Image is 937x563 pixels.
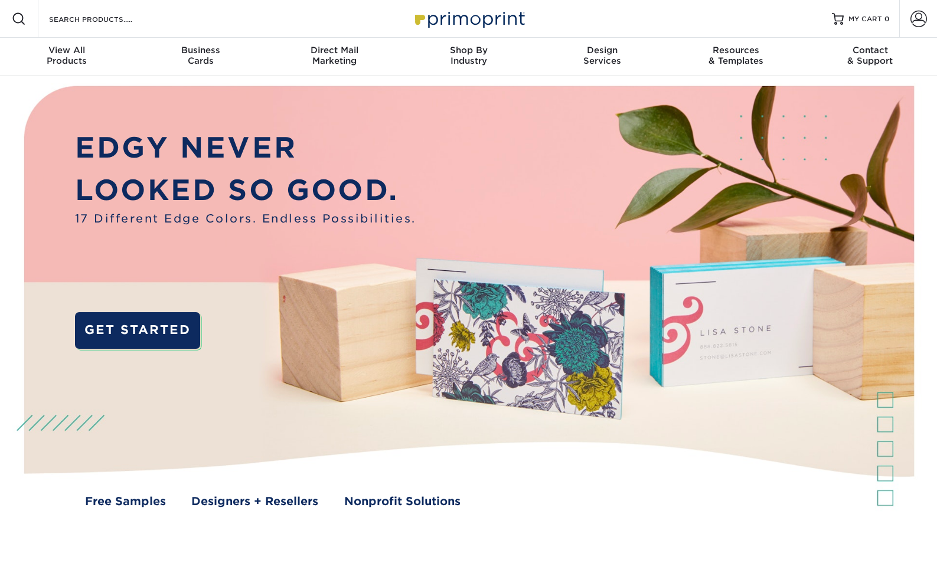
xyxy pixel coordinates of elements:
a: GET STARTED [75,312,200,349]
span: 0 [884,15,890,23]
a: Direct MailMarketing [267,38,401,76]
div: Industry [401,45,536,66]
div: Services [536,45,670,66]
div: & Support [803,45,937,66]
div: Marketing [267,45,401,66]
a: Resources& Templates [670,38,804,76]
a: Nonprofit Solutions [344,493,461,510]
img: Primoprint [410,6,528,31]
span: Resources [670,45,804,55]
div: & Templates [670,45,804,66]
span: MY CART [848,14,882,24]
span: Direct Mail [267,45,401,55]
div: Cards [134,45,268,66]
p: LOOKED SO GOOD. [75,169,416,211]
span: Shop By [401,45,536,55]
span: Design [536,45,670,55]
a: DesignServices [536,38,670,76]
span: 17 Different Edge Colors. Endless Possibilities. [75,211,416,228]
input: SEARCH PRODUCTS..... [48,12,163,26]
span: Contact [803,45,937,55]
p: EDGY NEVER [75,126,416,168]
span: Business [134,45,268,55]
a: Free Samples [85,493,166,510]
a: Shop ByIndustry [401,38,536,76]
a: Designers + Resellers [191,493,318,510]
a: BusinessCards [134,38,268,76]
a: Contact& Support [803,38,937,76]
